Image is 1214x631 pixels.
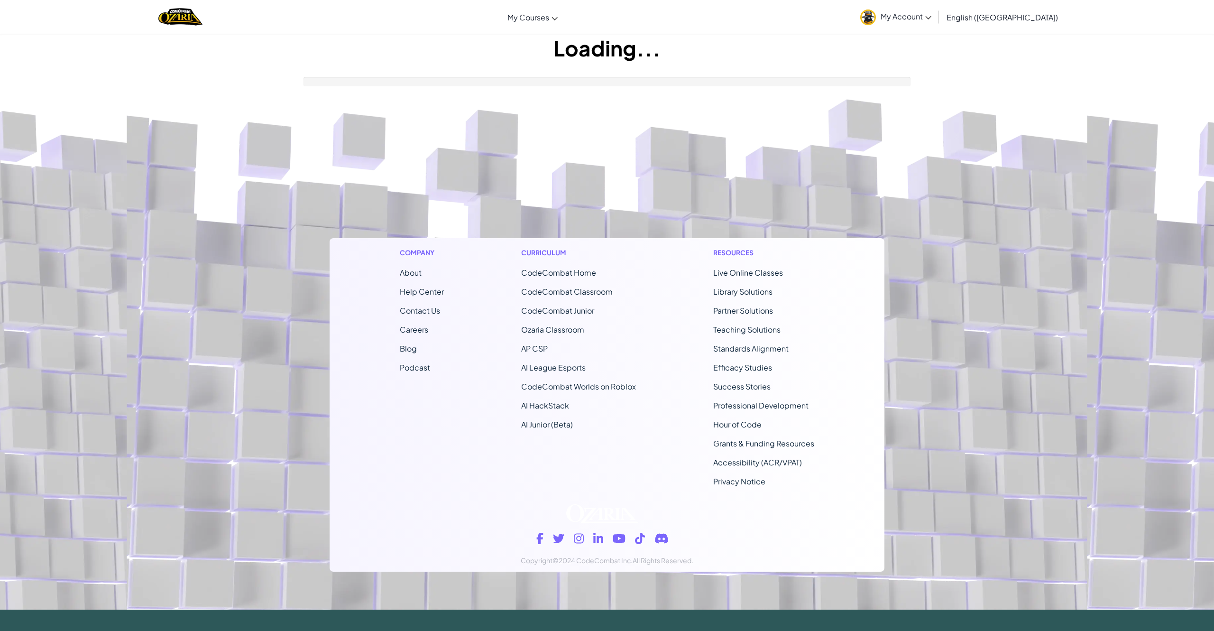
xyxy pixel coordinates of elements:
span: All Rights Reserved. [633,556,693,565]
a: Efficacy Studies [713,362,772,372]
a: Teaching Solutions [713,325,781,334]
a: CodeCombat Classroom [521,287,613,297]
a: Professional Development [713,400,809,410]
a: Privacy Notice [713,476,765,486]
span: English ([GEOGRAPHIC_DATA]) [947,12,1058,22]
a: Ozaria by CodeCombat logo [158,7,202,27]
span: Contact Us [400,306,440,315]
a: Standards Alignment [713,343,789,353]
a: AP CSP [521,343,548,353]
a: Partner Solutions [713,306,773,315]
a: Grants & Funding Resources [713,438,814,448]
a: Careers [400,325,428,334]
span: My Courses [507,12,549,22]
a: Podcast [400,362,430,372]
a: Help Center [400,287,444,297]
img: Ozaria logo [566,504,638,523]
a: Blog [400,343,417,353]
a: Library Solutions [713,287,773,297]
a: Live Online Classes [713,268,783,278]
a: CodeCombat Junior [521,306,594,315]
a: Accessibility (ACR/VPAT) [713,457,802,467]
a: English ([GEOGRAPHIC_DATA]) [942,4,1063,30]
a: Hour of Code [713,419,762,429]
span: CodeCombat Home [521,268,596,278]
a: About [400,268,422,278]
a: AI League Esports [521,362,586,372]
a: AI Junior (Beta) [521,419,573,429]
a: CodeCombat Worlds on Roblox [521,381,636,391]
span: My Account [881,11,931,21]
a: Ozaria Classroom [521,325,584,334]
img: Home [158,7,202,27]
h1: Curriculum [521,248,636,258]
span: ©2024 CodeCombat Inc. [552,556,633,565]
h1: Company [400,248,444,258]
a: My Account [855,2,936,32]
h1: Resources [713,248,814,258]
a: AI HackStack [521,400,569,410]
a: My Courses [503,4,562,30]
a: Success Stories [713,381,771,391]
img: avatar [860,9,876,25]
span: Copyright [521,556,552,565]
